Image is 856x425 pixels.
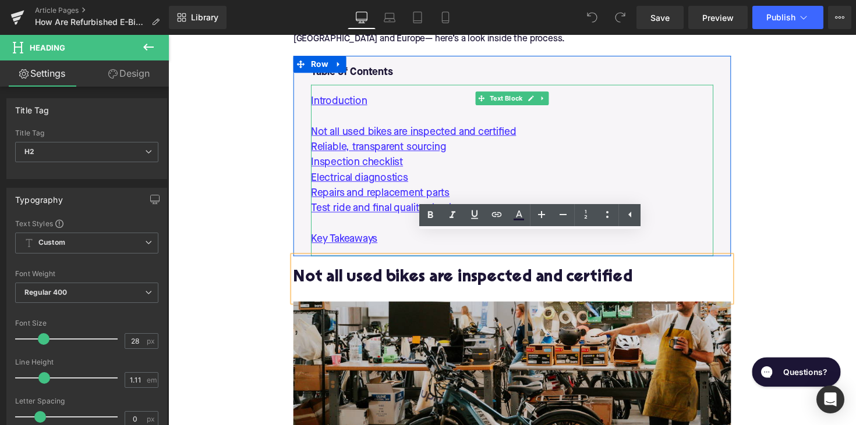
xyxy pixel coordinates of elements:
[146,170,293,186] a: Test ride and final quality check
[378,58,390,72] a: Expand / Collapse
[752,6,823,29] button: Publish
[15,188,63,205] div: Typography
[348,6,376,29] a: Desktop
[650,12,670,24] span: Save
[147,415,157,423] span: px
[15,129,158,137] div: Title Tag
[24,288,68,297] b: Regular 400
[828,6,851,29] button: More
[24,147,34,156] b: H2
[143,22,167,39] span: Row
[688,6,748,29] a: Preview
[15,219,158,228] div: Text Styles
[146,92,356,108] a: Not all used bikes are inspected and certified
[376,6,404,29] a: Laptop
[146,202,214,217] a: Key Takeaways
[191,12,218,23] span: Library
[431,6,459,29] a: Mobile
[146,108,285,123] a: Reliable, transparent sourcing
[146,155,288,170] a: Repairs and replacement parts
[30,43,65,52] span: Heading
[169,6,227,29] a: New Library
[147,376,157,384] span: em
[702,12,734,24] span: Preview
[581,6,604,29] button: Undo
[609,6,632,29] button: Redo
[816,385,844,413] div: Open Intercom Messenger
[327,58,365,72] span: Text Block
[15,358,158,366] div: Line Height
[35,6,169,15] a: Article Pages
[38,238,65,248] b: Custom
[15,319,158,327] div: Font Size
[146,123,240,139] a: Inspection checklist
[766,13,795,22] span: Publish
[35,17,147,27] span: How Are Refurbished E-Bikes Inspected and Certified in the [GEOGRAPHIC_DATA]?
[146,139,246,155] a: Electrical diagnostics
[128,241,576,259] h2: Not all used bikes are inspected and certified
[404,6,431,29] a: Tablet
[87,60,171,87] a: Design
[15,397,158,405] div: Letter Spacing
[15,270,158,278] div: Font Weight
[146,60,204,76] a: Introduction
[15,99,49,115] div: Title Tag
[147,337,157,345] span: px
[146,33,230,44] font: Table of Contents
[592,326,693,365] iframe: Gorgias live chat messenger
[167,22,182,39] a: Expand / Collapse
